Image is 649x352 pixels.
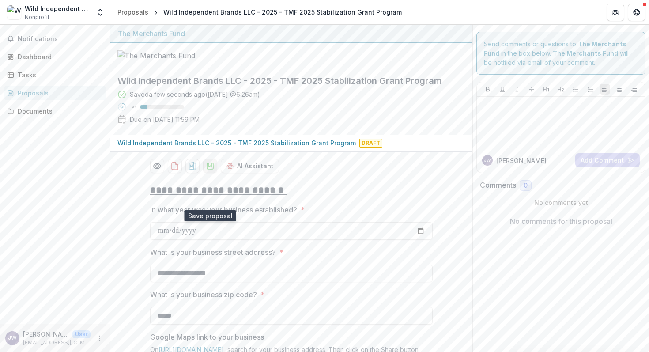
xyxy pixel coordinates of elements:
[117,28,465,39] div: The Merchants Fund
[553,49,618,57] strong: The Merchants Fund
[480,198,642,207] p: No comments yet
[480,181,516,189] h2: Comments
[117,76,451,86] h2: Wild Independent Brands LLC - 2025 - TMF 2025 Stabilization Grant Program
[94,333,105,344] button: More
[497,84,508,95] button: Underline
[18,35,103,43] span: Notifications
[150,289,257,300] p: What is your business zip code?
[185,159,200,173] button: download-proposal
[168,159,182,173] button: download-proposal
[575,153,640,167] button: Add Comment
[23,329,69,339] p: [PERSON_NAME]
[130,115,200,124] p: Due on [DATE] 11:59 PM
[25,13,49,21] span: Nonprofit
[203,159,217,173] button: download-proposal
[524,182,528,189] span: 0
[4,68,106,82] a: Tasks
[510,216,612,227] p: No comments for this proposal
[130,104,136,110] p: 15 %
[150,332,264,342] p: Google Maps link to your business
[496,156,547,165] p: [PERSON_NAME]
[607,4,624,21] button: Partners
[130,90,260,99] div: Saved a few seconds ago ( [DATE] @ 6:26am )
[117,50,206,61] img: The Merchants Fund
[72,330,91,338] p: User
[150,159,164,173] button: Preview 37a9a415-26c5-4238-a495-8f51246508de-0.pdf
[359,139,382,148] span: Draft
[114,6,152,19] a: Proposals
[4,104,106,118] a: Documents
[555,84,566,95] button: Heading 2
[4,32,106,46] button: Notifications
[484,158,491,163] div: Jeffrey Wild
[117,8,148,17] div: Proposals
[4,86,106,100] a: Proposals
[476,32,645,75] div: Send comments or questions to in the box below. will be notified via email of your comment.
[163,8,402,17] div: Wild Independent Brands LLC - 2025 - TMF 2025 Stabilization Grant Program
[570,84,581,95] button: Bullet List
[629,84,639,95] button: Align Right
[8,335,17,341] div: Jeffrey Wild
[512,84,522,95] button: Italicize
[150,247,276,257] p: What is your business street address?
[117,138,356,148] p: Wild Independent Brands LLC - 2025 - TMF 2025 Stabilization Grant Program
[221,159,279,173] button: AI Assistant
[541,84,551,95] button: Heading 1
[23,339,91,347] p: [EMAIL_ADDRESS][DOMAIN_NAME]
[4,49,106,64] a: Dashboard
[483,84,493,95] button: Bold
[94,4,106,21] button: Open entity switcher
[114,6,405,19] nav: breadcrumb
[628,4,645,21] button: Get Help
[18,52,99,61] div: Dashboard
[7,5,21,19] img: Wild Independent Brands LLC
[25,4,91,13] div: Wild Independent Brands LLC
[150,204,297,215] p: In what year was your business established?
[600,84,610,95] button: Align Left
[614,84,625,95] button: Align Center
[585,84,596,95] button: Ordered List
[18,106,99,116] div: Documents
[18,70,99,79] div: Tasks
[526,84,537,95] button: Strike
[18,88,99,98] div: Proposals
